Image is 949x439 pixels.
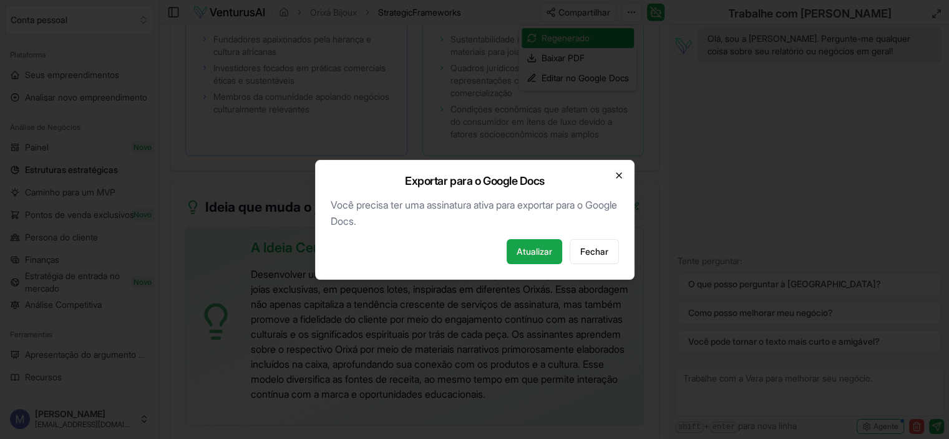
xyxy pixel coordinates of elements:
[570,239,619,264] button: Fechar
[580,246,608,257] font: Fechar
[405,174,545,187] font: Exportar para o Google Docs
[507,239,562,264] a: Atualizar
[331,199,617,227] font: Você precisa ter uma assinatura ativa para exportar para o Google Docs.
[517,246,552,257] font: Atualizar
